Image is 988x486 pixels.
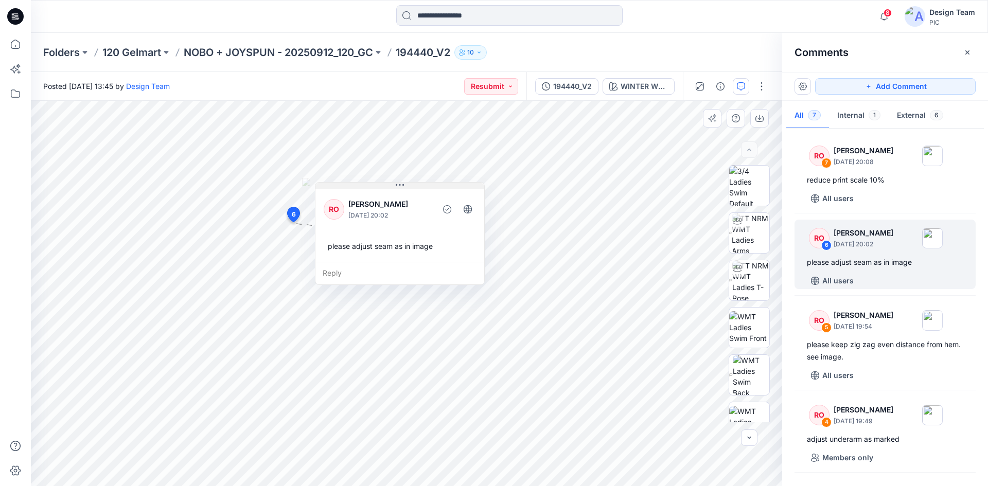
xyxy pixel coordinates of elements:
div: RO [809,405,830,425]
button: Add Comment [815,78,976,95]
div: Design Team [929,6,975,19]
p: [DATE] 20:02 [348,210,432,221]
span: 8 [884,9,892,17]
p: All users [822,369,854,382]
p: 194440_V2 [396,45,450,60]
div: WINTER WHITE [621,81,668,92]
button: All users [807,367,858,384]
p: [PERSON_NAME] [834,145,893,157]
button: 10 [454,45,487,60]
p: [PERSON_NAME] [348,198,432,210]
div: please adjust seam as in image [807,256,963,268]
img: TT NRM WMT Ladies Arms Down [732,213,769,253]
img: WMT Ladies Swim Front [729,311,769,344]
div: 4 [821,417,832,427]
div: RO [324,199,344,220]
div: 6 [821,240,832,250]
p: Members only [822,452,873,464]
img: WMT Ladies Swim Left [729,406,769,438]
div: please adjust seam as in image [324,237,476,256]
div: 7 [821,158,832,168]
p: All users [822,275,854,287]
div: PIC [929,19,975,26]
button: External [889,103,951,129]
span: 7 [808,110,821,120]
div: adjust underarm as marked [807,433,963,445]
div: 5 [821,322,832,333]
img: 3/4 Ladies Swim Default [729,166,769,206]
button: All users [807,273,858,289]
a: Design Team [126,82,170,91]
div: RO [809,228,830,248]
p: [DATE] 19:54 [834,321,893,332]
img: TT NRM WMT Ladies T-Pose [732,260,769,300]
img: avatar [905,6,925,27]
div: RO [809,310,830,331]
button: 194440_V2 [535,78,598,95]
div: please keep zig zag even distance from hem. see image. [807,338,963,363]
div: Reply [315,262,484,284]
button: Details [712,78,729,95]
button: All users [807,190,858,207]
p: All users [822,192,854,205]
button: WINTER WHITE [603,78,675,95]
img: WMT Ladies Swim Back [733,355,769,395]
p: [DATE] 20:02 [834,239,893,249]
a: NOBO + JOYSPUN - 20250912_120_GC [184,45,373,60]
p: [DATE] 19:49 [834,416,893,426]
p: [PERSON_NAME] [834,309,893,321]
span: Posted [DATE] 13:45 by [43,81,170,92]
span: 6 [292,210,296,219]
button: Members only [807,449,877,466]
button: Internal [829,103,889,129]
div: RO [809,146,830,166]
h2: Comments [795,46,849,59]
p: 10 [467,47,474,58]
p: [PERSON_NAME] [834,227,893,239]
p: [DATE] 20:08 [834,157,893,167]
span: 1 [869,110,880,120]
div: 194440_V2 [553,81,592,92]
a: Folders [43,45,80,60]
span: 6 [930,110,943,120]
a: 120 Gelmart [102,45,161,60]
button: All [786,103,829,129]
div: reduce print scale 10% [807,174,963,186]
p: [PERSON_NAME] [834,404,893,416]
